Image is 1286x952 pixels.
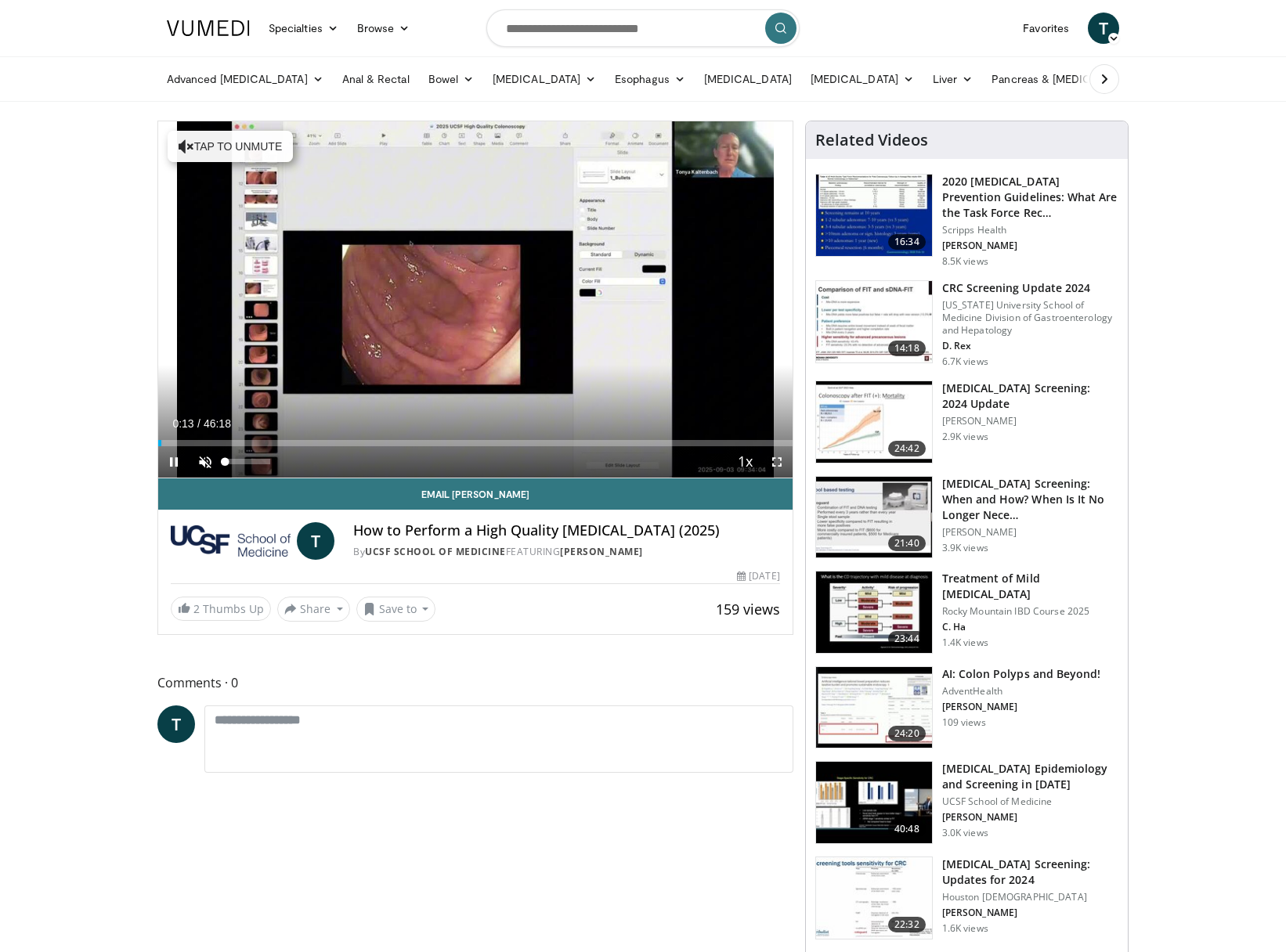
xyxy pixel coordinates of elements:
a: 24:42 [MEDICAL_DATA] Screening: 2024 Update [PERSON_NAME] 2.9K views [815,380,1118,463]
p: C. Ha [942,621,1118,633]
a: Esophagus [605,63,695,95]
a: [MEDICAL_DATA] [801,63,923,95]
button: Save to [356,597,436,622]
a: [MEDICAL_DATA] [695,63,801,95]
p: [PERSON_NAME] [942,240,1118,252]
span: 16:34 [888,234,926,250]
p: [PERSON_NAME] [942,907,1118,919]
a: 14:18 CRC Screening Update 2024 [US_STATE] University School of Medicine Division of Gastroentero... [815,280,1118,368]
a: Favorites [1013,13,1078,44]
p: 1.4K views [942,636,988,649]
img: 91500494-a7c6-4302-a3df-6280f031e251.150x105_q85_crop-smart_upscale.jpg [816,281,932,362]
a: 22:32 [MEDICAL_DATA] Screening: Updates for 2024 Houston [DEMOGRAPHIC_DATA] [PERSON_NAME] 1.6K views [815,856,1118,939]
a: T [297,522,334,560]
button: Fullscreen [761,446,793,478]
a: Liver [923,63,982,95]
img: d3fc78f8-41f1-4380-9dfb-a9771e77df97.150x105_q85_crop-smart_upscale.jpg [816,762,932,843]
img: 1ac37fbe-7b52-4c81-8c6c-a0dd688d0102.150x105_q85_crop-smart_upscale.jpg [816,175,932,256]
a: 23:44 Treatment of Mild [MEDICAL_DATA] Rocky Mountain IBD Course 2025 C. Ha 1.4K views [815,571,1118,654]
h3: 2020 [MEDICAL_DATA] Prevention Guidelines: What Are the Task Force Rec… [942,174,1118,221]
p: 109 views [942,716,986,729]
img: fdda5ea2-c176-4726-9fa9-76914898d0e2.150x105_q85_crop-smart_upscale.jpg [816,572,932,653]
img: 6b65cc3c-0541-42d9-bf05-fa44c6694175.150x105_q85_crop-smart_upscale.jpg [816,667,932,748]
a: 16:34 2020 [MEDICAL_DATA] Prevention Guidelines: What Are the Task Force Rec… Scripps Health [PER... [815,174,1118,268]
p: 3.9K views [942,542,988,554]
span: 24:20 [888,726,926,741]
span: 14:18 [888,341,926,356]
a: Bowel [419,63,483,95]
a: Advanced [MEDICAL_DATA] [157,63,333,95]
span: 2 [193,601,200,616]
h3: AI: Colon Polyps and Beyond! [942,666,1101,682]
p: 6.7K views [942,355,988,368]
div: By FEATURING [353,545,779,559]
a: Anal & Rectal [333,63,419,95]
a: 40:48 [MEDICAL_DATA] Epidemiology and Screening in [DATE] UCSF School of Medicine [PERSON_NAME] 3... [815,761,1118,844]
span: Comments 0 [157,673,793,693]
p: 1.6K views [942,922,988,935]
a: 24:20 AI: Colon Polyps and Beyond! AdventHealth [PERSON_NAME] 109 views [815,666,1118,749]
h3: [MEDICAL_DATA] Screening: Updates for 2024 [942,856,1118,888]
h3: [MEDICAL_DATA] Screening: When and How? When Is It No Longer Nece… [942,476,1118,523]
img: VuMedi Logo [167,20,250,36]
p: Houston [DEMOGRAPHIC_DATA] [942,891,1118,903]
p: D. Rex [942,340,1118,352]
h4: How to Perform a High Quality [MEDICAL_DATA] (2025) [353,522,779,539]
p: [PERSON_NAME] [942,701,1101,713]
h3: [MEDICAL_DATA] Epidemiology and Screening in [DATE] [942,761,1118,792]
h3: Treatment of Mild [MEDICAL_DATA] [942,571,1118,602]
a: Email [PERSON_NAME] [158,478,793,510]
a: T [1088,13,1119,44]
video-js: Video Player [158,121,793,478]
h3: CRC Screening Update 2024 [942,280,1118,296]
a: Pancreas & [MEDICAL_DATA] [982,63,1165,95]
button: Share [277,597,350,622]
a: Specialties [259,13,348,44]
p: [PERSON_NAME] [942,526,1118,539]
div: Volume Level [225,459,269,464]
a: 2 Thumbs Up [171,597,271,621]
p: Rocky Mountain IBD Course 2025 [942,605,1118,618]
p: Scripps Health [942,224,1118,236]
span: 0:13 [172,417,193,430]
a: Browse [348,13,420,44]
h3: [MEDICAL_DATA] Screening: 2024 Update [942,380,1118,412]
button: Unmute [190,446,221,478]
button: Playback Rate [730,446,761,478]
span: 159 views [716,600,780,618]
button: Pause [158,446,190,478]
h4: Related Videos [815,131,928,150]
p: [PERSON_NAME] [942,811,1118,824]
img: 77cb6b5f-a603-4fe4-a4bb-7ebc24ae7176.150x105_q85_crop-smart_upscale.jpg [816,477,932,558]
img: ac114b1b-ca58-43de-a309-898d644626b7.150x105_q85_crop-smart_upscale.jpg [816,381,932,463]
span: / [197,417,200,430]
p: 3.0K views [942,827,988,839]
p: AdventHealth [942,685,1101,698]
p: 8.5K views [942,255,988,268]
p: [PERSON_NAME] [942,415,1118,427]
p: UCSF School of Medicine [942,795,1118,808]
p: [US_STATE] University School of Medicine Division of Gastroenterology and Hepatology [942,299,1118,337]
span: 22:32 [888,917,926,932]
span: 23:44 [888,631,926,647]
div: [DATE] [737,569,779,583]
p: 2.9K views [942,431,988,443]
img: UCSF School of Medicine [171,522,291,560]
span: 24:42 [888,441,926,456]
a: 21:40 [MEDICAL_DATA] Screening: When and How? When Is It No Longer Nece… [PERSON_NAME] 3.9K views [815,476,1118,559]
span: 40:48 [888,821,926,837]
a: UCSF School of Medicine [365,545,506,558]
span: 46:18 [204,417,231,430]
a: [MEDICAL_DATA] [483,63,605,95]
img: 8b14240b-5492-4ec7-92f6-cb43bad3e8ce.150x105_q85_crop-smart_upscale.jpg [816,857,932,939]
div: Progress Bar [158,440,793,446]
input: Search topics, interventions [486,9,800,47]
button: Tap to unmute [168,131,293,162]
a: T [157,705,195,743]
span: 21:40 [888,535,926,551]
a: [PERSON_NAME] [560,545,643,558]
